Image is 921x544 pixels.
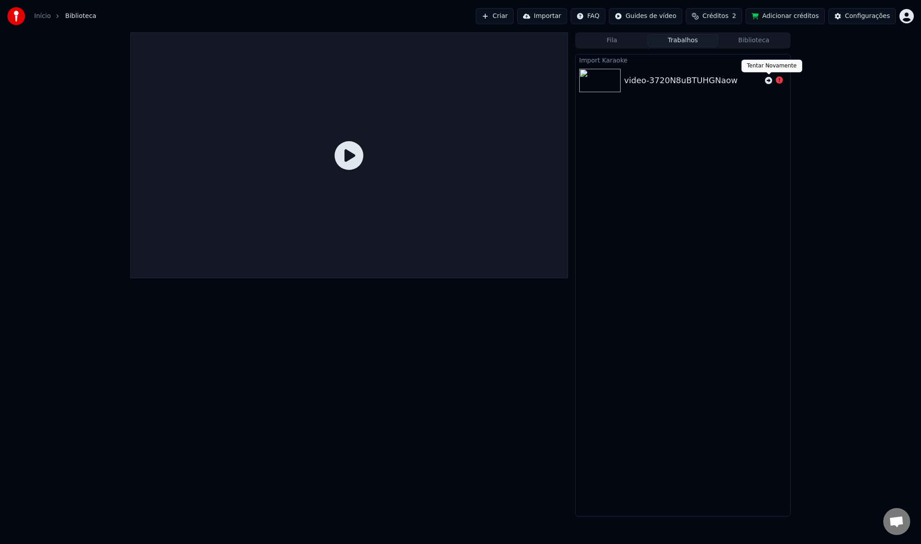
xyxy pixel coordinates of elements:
button: Importar [517,8,567,24]
img: youka [7,7,25,25]
a: Início [34,12,51,21]
span: 2 [732,12,736,21]
nav: breadcrumb [34,12,96,21]
span: Créditos [702,12,729,21]
button: Adicionar créditos [746,8,825,24]
div: video-3720N8uBTUHGNaow [624,74,738,87]
button: Configurações [828,8,896,24]
button: Criar [476,8,514,24]
div: Import Karaoke [576,54,790,65]
button: FAQ [571,8,605,24]
span: Biblioteca [65,12,96,21]
button: Créditos2 [686,8,742,24]
a: Conversa aberta [883,508,910,535]
button: Trabalhos [648,34,719,47]
div: Tentar Novamente [742,60,802,72]
button: Fila [577,34,648,47]
div: Configurações [845,12,890,21]
button: Guides de vídeo [609,8,682,24]
button: Biblioteca [718,34,789,47]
